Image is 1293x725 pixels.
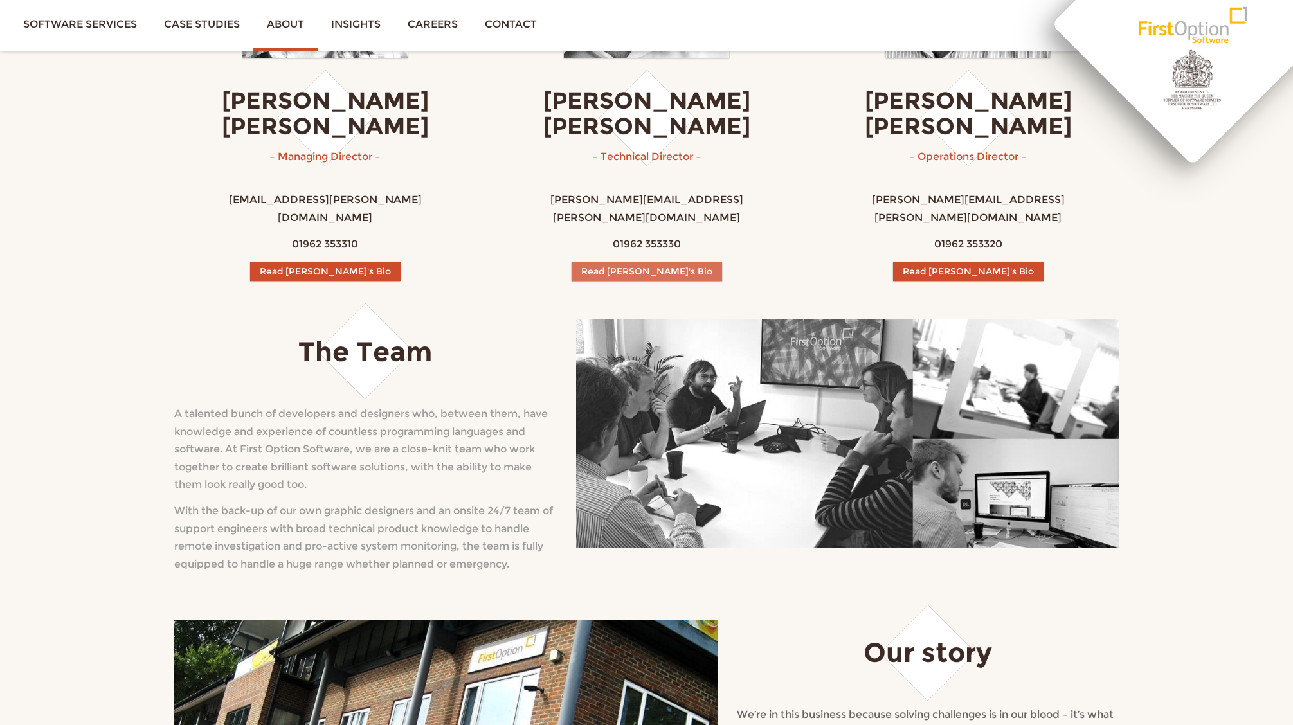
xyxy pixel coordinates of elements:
a: [EMAIL_ADDRESS][PERSON_NAME][DOMAIN_NAME] [229,193,422,224]
span: – Technical Director – [592,150,701,163]
a: [PERSON_NAME][EMAIL_ADDRESS][PERSON_NAME][DOMAIN_NAME] [550,193,743,224]
img: teamcollage [576,319,1119,548]
span: With the back-up of our own graphic designers and an onsite 24/7 team of support engineers with b... [174,505,553,570]
button: Read [PERSON_NAME]'s Bio [893,262,1044,281]
a: Read [PERSON_NAME]'s Bio [250,264,401,276]
h3: The Team [174,337,557,366]
h3: [PERSON_NAME] [PERSON_NAME] [518,88,775,139]
p: 01962 353320 [830,235,1107,253]
a: Read [PERSON_NAME]'s Bio [572,264,722,276]
p: 01962 353330 [509,235,785,253]
a: Read [PERSON_NAME]'s Bio [893,264,1044,276]
p: 01962 353310 [187,235,464,253]
h3: [PERSON_NAME] [PERSON_NAME] [840,88,1097,139]
span: – Managing Director – [269,150,381,163]
button: Read [PERSON_NAME]'s Bio [250,262,401,281]
span: A talented bunch of developers and designers who, between them, have knowledge and experience of ... [174,407,548,490]
h3: [PERSON_NAME] [PERSON_NAME] [197,88,454,139]
h3: Our story [737,638,1119,667]
span: – Operations Director – [909,150,1027,163]
button: Read [PERSON_NAME]'s Bio [572,262,722,281]
a: [PERSON_NAME][EMAIL_ADDRESS][PERSON_NAME][DOMAIN_NAME] [872,193,1065,224]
